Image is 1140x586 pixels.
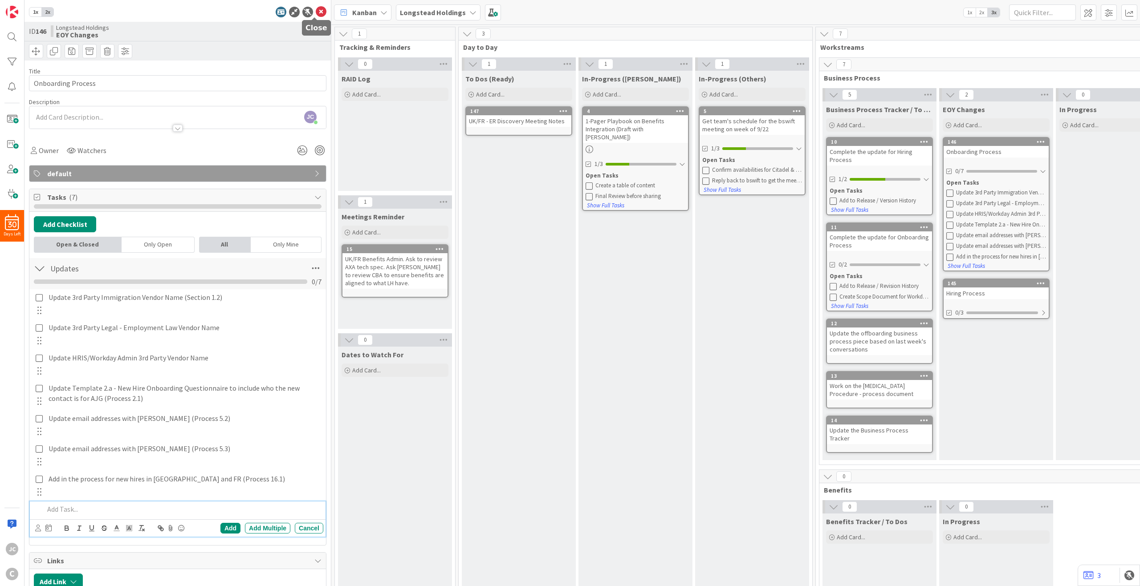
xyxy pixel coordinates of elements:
span: Add Card... [352,90,381,98]
div: Work on the [MEDICAL_DATA] Procedure - process document [827,380,932,400]
div: Update email addresses with [PERSON_NAME] (Process 5.2) [956,232,1046,239]
div: 12 [831,320,932,327]
span: 1 [715,59,730,69]
a: 145Hiring Process0/3 [943,279,1050,319]
span: Add Card... [837,533,865,541]
span: Description [29,98,60,106]
a: 14Update the Business Process Tracker [826,416,933,453]
span: Add Card... [352,228,381,236]
div: Onboarding Process [944,146,1049,158]
div: Update email addresses with [PERSON_NAME] (Process 5.3) [956,242,1046,250]
div: 14Update the Business Process Tracker [827,416,932,444]
a: 10Complete the update for Hiring Process1/2Open TasksAdd to Release / Version HistoryShow Full Tasks [826,137,933,215]
div: 145 [944,279,1049,287]
a: 15UK/FR Benefits Admin. Ask to review AXA tech spec. Ask [PERSON_NAME] to review CBA to ensure be... [342,244,448,298]
span: 0 / 7 [312,276,322,287]
span: 1/3 [594,159,603,169]
div: UK/FR Benefits Admin. Ask to review AXA tech spec. Ask [PERSON_NAME] to review CBA to ensure bene... [342,253,448,289]
span: 3x [988,8,1000,17]
span: Links [47,555,310,566]
div: Open Tasks [702,156,802,165]
div: 15UK/FR Benefits Admin. Ask to review AXA tech spec. Ask [PERSON_NAME] to review CBA to ensure be... [342,245,448,289]
div: 41-Pager Playbook on Benefits Integration (Draft with [PERSON_NAME]) [583,107,688,143]
div: 5 [700,107,805,115]
div: 145 [948,280,1049,287]
span: 30 [8,222,16,228]
span: Add Card... [1070,121,1099,129]
a: 13Work on the [MEDICAL_DATA] Procedure - process document [826,371,933,408]
span: JC [304,111,317,123]
a: 3 [1083,570,1101,581]
a: 12Update the offboarding business process piece based on last week's conversations [826,319,933,364]
span: RAID Log [342,74,370,83]
b: 146 [36,27,46,36]
p: Update 3rd Party Immigration Vendor Name (Section 1.2) [49,292,320,303]
span: ( 7 ) [69,193,77,202]
span: To Dos (Ready) [465,74,514,83]
span: Tracking & Reminders [339,43,444,52]
div: Complete the update for Onboarding Process [827,231,932,251]
span: 0 [842,501,857,512]
div: Only Open [122,237,195,253]
h5: Close [305,24,327,32]
div: Open Tasks [830,186,929,195]
p: Add in the process for new hires in [GEOGRAPHIC_DATA] and FR (Process 16.1) [49,474,320,484]
div: Open & Closed [34,237,122,253]
div: Add in the process for new hires in [GEOGRAPHIC_DATA] and FR (Process 16.1) [956,253,1046,260]
div: Complete the update for Hiring Process [827,146,932,166]
div: JC [6,543,18,555]
img: Visit kanbanzone.com [6,6,18,18]
div: 10Complete the update for Hiring Process [827,138,932,166]
div: 14 [831,417,932,424]
input: Add Checklist... [47,260,229,276]
span: Longstead Holdings [56,24,109,31]
div: C [6,568,18,580]
span: 7 [836,59,851,70]
span: Dates to Watch For [342,350,403,359]
div: Update 3rd Party Legal - Employment Law Vendor Name [956,200,1046,207]
span: 1 [358,197,373,207]
div: 4 [583,107,688,115]
div: Cancel [295,523,323,533]
span: In-Progress (Others) [699,74,766,83]
span: 3 [476,28,491,39]
div: Update Template 2.a - New Hire Onboarding Questionnaire to include who the new contact is for AJG... [956,221,1046,228]
span: In-Progress (Jerry) [582,74,681,83]
div: 15 [342,245,448,253]
div: Add to Release / Revision History [839,283,929,290]
div: 13Work on the [MEDICAL_DATA] Procedure - process document [827,372,932,400]
span: 1 [598,59,613,69]
div: Add [220,523,240,533]
span: Add Card... [837,121,865,129]
div: Open Tasks [830,272,929,281]
button: Show Full Tasks [831,301,869,311]
div: 14 [827,416,932,424]
span: 0/2 [839,260,847,269]
div: 11 [831,224,932,230]
span: In Progress [1059,105,1097,114]
div: UK/FR - ER Discovery Meeting Notes [466,115,571,127]
span: 0 [358,59,373,69]
div: 147 [466,107,571,115]
span: Meetings Reminder [342,212,404,221]
p: Update Template 2.a - New Hire Onboarding Questionnaire to include who the new contact is for AJG... [49,383,320,403]
span: Watchers [77,145,106,156]
span: Tasks [47,192,310,202]
span: 0 [959,501,974,512]
div: 12Update the offboarding business process piece based on last week's conversations [827,319,932,355]
div: Hiring Process [944,287,1049,299]
div: 146 [944,138,1049,146]
button: Show Full Tasks [831,205,869,215]
a: 146Onboarding Process0/7Open TasksUpdate 3rd Party Immigration Vendor Name (Section 1.2)Update 3r... [943,137,1050,271]
b: EOY Changes [56,31,109,38]
div: 5Get team's schedule for the bswift meeting on week of 9/22 [700,107,805,135]
div: Confirm availabilities for Citadel & Longstead [712,166,802,174]
div: All [199,237,251,253]
button: Show Full Tasks [703,185,741,195]
div: Final Review before sharing [595,193,685,200]
div: Open Tasks [586,171,685,180]
div: 4 [587,108,688,114]
span: 1 [352,28,367,39]
span: 0/3 [955,308,964,317]
span: 2x [41,8,53,16]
